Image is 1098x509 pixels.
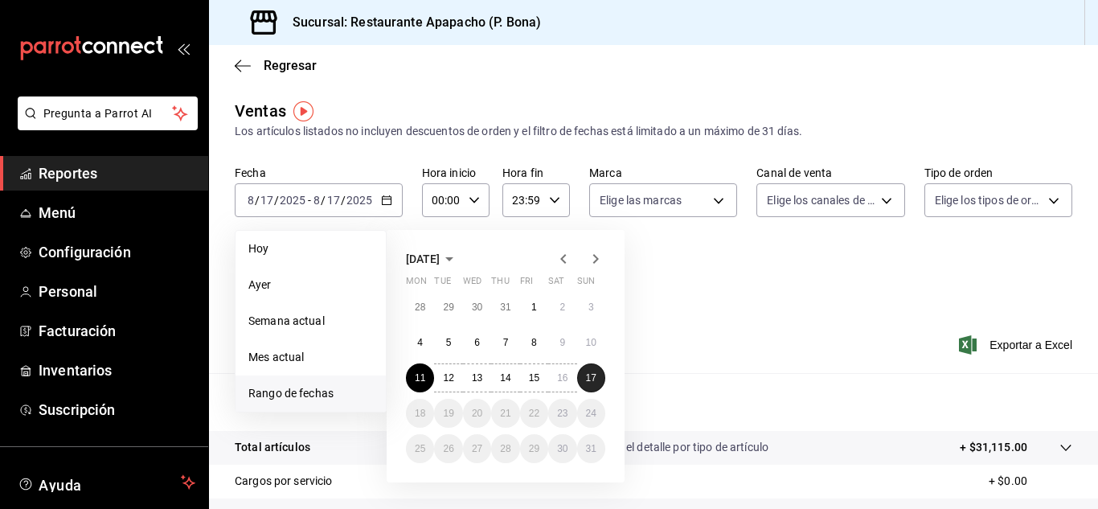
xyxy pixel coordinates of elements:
span: - [308,194,311,207]
abbr: August 3, 2025 [588,302,594,313]
input: -- [313,194,321,207]
abbr: August 18, 2025 [415,408,425,419]
span: / [255,194,260,207]
abbr: August 6, 2025 [474,337,480,348]
span: / [274,194,279,207]
span: Reportes [39,162,195,184]
abbr: Monday [406,276,427,293]
abbr: August 12, 2025 [443,372,453,384]
abbr: Tuesday [434,276,450,293]
abbr: August 28, 2025 [500,443,510,454]
a: Pregunta a Parrot AI [11,117,198,133]
button: open_drawer_menu [177,42,190,55]
button: August 23, 2025 [548,399,576,428]
abbr: August 25, 2025 [415,443,425,454]
button: August 12, 2025 [434,363,462,392]
button: August 6, 2025 [463,328,491,357]
abbr: August 15, 2025 [529,372,539,384]
span: Hoy [248,240,373,257]
abbr: August 17, 2025 [586,372,596,384]
button: August 18, 2025 [406,399,434,428]
abbr: August 4, 2025 [417,337,423,348]
button: [DATE] [406,249,459,269]
span: Inventarios [39,359,195,381]
abbr: August 24, 2025 [586,408,596,419]
abbr: August 22, 2025 [529,408,539,419]
button: August 7, 2025 [491,328,519,357]
span: Suscripción [39,399,195,421]
span: Elige los tipos de orden [935,192,1043,208]
button: August 15, 2025 [520,363,548,392]
p: Cargos por servicio [235,473,333,490]
p: Total artículos [235,439,310,456]
button: July 29, 2025 [434,293,462,322]
span: / [341,194,346,207]
button: Regresar [235,58,317,73]
button: August 8, 2025 [520,328,548,357]
abbr: Wednesday [463,276,481,293]
div: Ventas [235,99,286,123]
span: Elige los canales de venta [767,192,875,208]
span: Rango de fechas [248,385,373,402]
span: Ayuda [39,473,174,492]
button: August 30, 2025 [548,434,576,463]
input: -- [326,194,341,207]
span: Configuración [39,241,195,263]
span: Ayer [248,277,373,293]
button: August 20, 2025 [463,399,491,428]
span: Exportar a Excel [962,335,1072,355]
button: August 10, 2025 [577,328,605,357]
abbr: August 20, 2025 [472,408,482,419]
button: August 31, 2025 [577,434,605,463]
button: August 11, 2025 [406,363,434,392]
abbr: Sunday [577,276,595,293]
button: August 1, 2025 [520,293,548,322]
button: August 24, 2025 [577,399,605,428]
button: August 28, 2025 [491,434,519,463]
button: August 3, 2025 [577,293,605,322]
abbr: August 9, 2025 [559,337,565,348]
button: August 26, 2025 [434,434,462,463]
label: Fecha [235,167,403,179]
abbr: August 13, 2025 [472,372,482,384]
abbr: August 10, 2025 [586,337,596,348]
abbr: July 31, 2025 [500,302,510,313]
abbr: August 19, 2025 [443,408,453,419]
abbr: August 14, 2025 [500,372,510,384]
h3: Sucursal: Restaurante Apapacho (P. Bona) [280,13,541,32]
abbr: Thursday [491,276,509,293]
span: Regresar [264,58,317,73]
button: August 2, 2025 [548,293,576,322]
label: Canal de venta [756,167,904,179]
button: August 4, 2025 [406,328,434,357]
p: + $0.00 [989,473,1072,490]
button: July 31, 2025 [491,293,519,322]
abbr: August 11, 2025 [415,372,425,384]
span: Mes actual [248,349,373,366]
button: August 5, 2025 [434,328,462,357]
span: Elige las marcas [600,192,682,208]
span: [DATE] [406,252,440,265]
span: Facturación [39,320,195,342]
abbr: July 29, 2025 [443,302,453,313]
button: August 21, 2025 [491,399,519,428]
button: August 29, 2025 [520,434,548,463]
abbr: August 16, 2025 [557,372,567,384]
abbr: August 27, 2025 [472,443,482,454]
abbr: August 2, 2025 [559,302,565,313]
button: August 19, 2025 [434,399,462,428]
button: Pregunta a Parrot AI [18,96,198,130]
span: Semana actual [248,313,373,330]
abbr: July 28, 2025 [415,302,425,313]
button: August 16, 2025 [548,363,576,392]
abbr: Friday [520,276,533,293]
div: Los artículos listados no incluyen descuentos de orden y el filtro de fechas está limitado a un m... [235,123,1072,140]
button: August 14, 2025 [491,363,519,392]
img: Tooltip marker [293,101,313,121]
input: -- [247,194,255,207]
button: July 28, 2025 [406,293,434,322]
abbr: August 1, 2025 [531,302,537,313]
abbr: August 31, 2025 [586,443,596,454]
button: July 30, 2025 [463,293,491,322]
input: ---- [346,194,373,207]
